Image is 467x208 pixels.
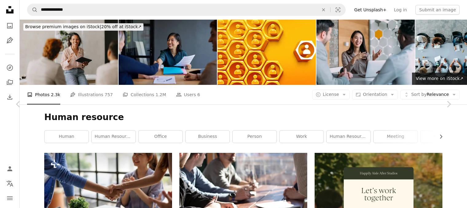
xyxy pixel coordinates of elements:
[233,130,277,143] a: person
[20,20,118,85] img: Group Business Meeting at Bright Beige Office
[197,91,200,98] span: 6
[44,192,172,198] a: Business success. Business people shaking hands agreement confirmed in the investment business.
[316,20,415,85] img: Group of business persons talking in the office.
[139,130,182,143] a: office
[352,90,398,100] button: Orientation
[415,5,460,15] button: Submit an image
[435,130,442,143] button: scroll list to the right
[44,112,442,123] h1: Human resource
[390,5,410,15] a: Log in
[70,85,113,104] a: Illustrations 757
[411,92,449,98] span: Relevance
[317,4,330,16] button: Clear
[412,73,467,85] a: View more on iStock↗
[323,92,339,97] span: License
[312,90,350,100] button: License
[421,130,465,143] a: working
[155,91,166,98] span: 1.2M
[92,130,135,143] a: human resources
[27,4,346,16] form: Find visuals sitewide
[176,85,200,104] a: Users 6
[4,34,16,47] a: Illustrations
[25,24,101,29] span: Browse premium images on iStock |
[179,192,307,198] a: people sitting on chair in front of table while holding pens during daytime
[119,20,217,85] img: Businesswoman shaking hand after meeting
[280,130,324,143] a: work
[27,4,38,16] button: Search Unsplash
[430,75,467,134] a: Next
[327,130,371,143] a: human resource management
[4,163,16,175] a: Log in / Sign up
[4,62,16,74] a: Explore
[218,20,316,85] img: Individuality Concept Network Honeycomb Structure Icons Design Element
[363,92,387,97] span: Orientation
[411,92,426,97] span: Sort by
[331,4,345,16] button: Visual search
[4,192,16,204] button: Menu
[105,91,113,98] span: 757
[186,130,230,143] a: business
[23,23,143,31] div: 20% off at iStock ↗
[374,130,418,143] a: meeting
[20,20,147,34] a: Browse premium images on iStock|20% off at iStock↗
[416,76,463,81] span: View more on iStock ↗
[4,177,16,190] button: Language
[4,20,16,32] a: Photos
[351,5,390,15] a: Get Unsplash+
[123,85,166,104] a: Collections 1.2M
[45,130,88,143] a: human
[400,90,460,100] button: Sort byRelevance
